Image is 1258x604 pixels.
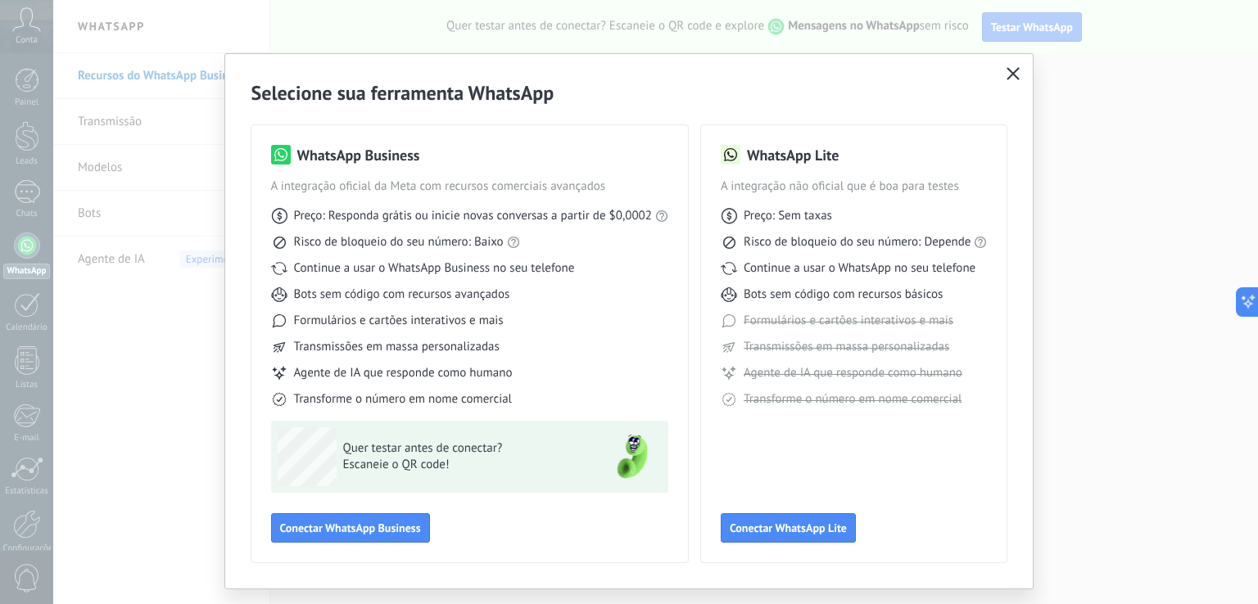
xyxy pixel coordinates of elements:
span: Bots sem código com recursos básicos [744,286,943,303]
span: Conectar WhatsApp Business [280,522,421,534]
span: Transmissões em massa personalizadas [294,339,500,355]
span: Quer testar antes de conectar? [343,440,582,457]
span: Transforme o número em nome comercial [294,391,512,408]
span: Formulários e cartões interativos e mais [294,313,504,329]
span: A integração oficial da Meta com recursos comerciais avançados [271,178,668,195]
img: green-phone.png [603,427,662,486]
span: Bots sem código com recursos avançados [294,286,510,303]
span: Transmissões em massa personalizadas [744,339,949,355]
span: Agente de IA que responde como humano [744,365,962,381]
span: Risco de bloqueio do seu número: Baixo [294,234,504,250]
h3: WhatsApp Business [297,145,420,165]
span: Preço: Responda grátis ou inicie novas conversas a partir de $0,0002 [294,208,652,224]
span: Formulários e cartões interativos e mais [744,313,953,329]
span: Transforme o número em nome comercial [744,391,962,408]
span: Risco de bloqueio do seu número: Depende [744,234,971,250]
span: Conectar WhatsApp Lite [730,522,847,534]
span: A integração não oficial que é boa para testes [721,178,988,195]
button: Conectar WhatsApp Business [271,513,430,543]
h3: WhatsApp Lite [747,145,839,165]
span: Agente de IA que responde como humano [294,365,513,381]
span: Continue a usar o WhatsApp no seu telefone [744,260,975,277]
span: Continue a usar o WhatsApp Business no seu telefone [294,260,575,277]
h2: Selecione sua ferramenta WhatsApp [251,80,1007,106]
span: Preço: Sem taxas [744,208,832,224]
button: Conectar WhatsApp Lite [721,513,856,543]
span: Escaneie o QR code! [343,457,582,473]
